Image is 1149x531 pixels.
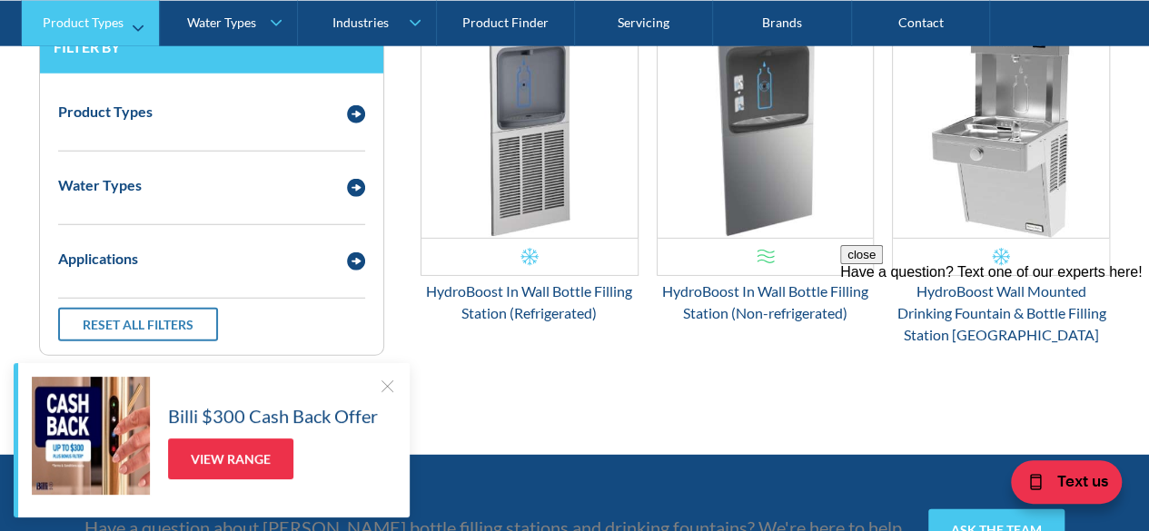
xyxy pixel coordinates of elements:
[892,19,1110,346] a: HydroBoost Wall Mounted Drinking Fountain & Bottle Filling Station Vandal ResistantHydroBoost Wal...
[168,438,293,479] a: View Range
[58,174,142,196] div: Water Types
[58,101,153,123] div: Product Types
[58,308,218,341] a: Reset all filters
[967,440,1149,531] iframe: podium webchat widget bubble
[32,377,150,495] img: Billi $300 Cash Back Offer
[168,402,378,429] h5: Billi $300 Cash Back Offer
[893,20,1109,238] img: HydroBoost Wall Mounted Drinking Fountain & Bottle Filling Station Vandal Resistant
[421,280,639,324] div: HydroBoost In Wall Bottle Filling Station (Refrigerated)
[58,248,138,270] div: Applications
[187,15,256,30] div: Water Types
[54,38,370,55] h3: Filter by
[421,19,639,324] a: HydroBoost In Wall Bottle Filling Station (Refrigerated)HydroBoost In Wall Bottle Filling Station...
[658,20,874,238] img: HydroBoost In Wall Bottle Filling Station (Non-refrigerated)
[657,280,875,324] div: HydroBoost In Wall Bottle Filling Station (Non-refrigerated)
[840,245,1149,463] iframe: podium webchat widget prompt
[332,15,388,30] div: Industries
[657,19,875,324] a: HydroBoost In Wall Bottle Filling Station (Non-refrigerated)HydroBoost In Wall Bottle Filling Sta...
[421,20,638,238] img: HydroBoost In Wall Bottle Filling Station (Refrigerated)
[43,15,124,30] div: Product Types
